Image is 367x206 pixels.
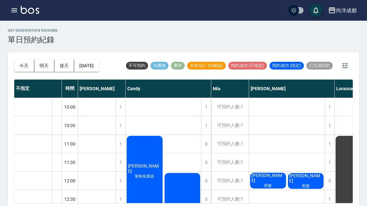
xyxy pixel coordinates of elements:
[62,80,78,98] div: 時間
[201,135,211,153] div: 0
[211,98,249,116] div: 可預約人數:1
[116,172,125,190] div: 1
[8,28,58,33] h2: day Reservation records
[187,63,226,69] span: 未來預訂 (待確認)
[201,116,211,135] div: 1
[201,98,211,116] div: 1
[126,63,148,69] span: 不可預約
[325,135,334,153] div: 1
[8,35,58,44] h3: 單日預約紀錄
[325,116,334,135] div: 1
[249,80,335,98] div: [PERSON_NAME]
[14,80,62,98] div: 不指定
[151,63,168,69] span: 待審核
[211,135,249,153] div: 可預約人數:1
[201,172,211,190] div: 0
[21,6,39,14] img: Logo
[326,4,359,17] button: 尚洋成都
[201,153,211,171] div: 0
[126,80,211,98] div: Candy
[325,172,334,190] div: 0
[306,63,333,69] span: 已完成預約
[250,173,286,183] span: [PERSON_NAME]
[116,153,125,171] div: 1
[211,116,249,135] div: 可預約人數:1
[116,116,125,135] div: 1
[171,63,185,69] span: 事件
[54,60,75,72] button: 後天
[228,63,267,69] span: 預約成功 (不指定)
[336,6,357,15] div: 尚洋成都
[62,135,78,153] div: 11:00
[62,116,78,135] div: 10:30
[263,183,273,189] span: 剪髮
[211,80,249,98] div: Mia
[288,173,324,183] span: [PERSON_NAME]
[309,4,322,17] button: save
[211,153,249,171] div: 可預約人數:1
[34,60,54,72] button: 明天
[62,153,78,171] div: 11:30
[116,98,125,116] div: 1
[211,172,249,190] div: 可預約人數:1
[116,135,125,153] div: 1
[127,163,163,174] span: [PERSON_NAME]
[14,60,34,72] button: 今天
[78,80,126,98] div: [PERSON_NAME]
[62,98,78,116] div: 10:00
[325,98,334,116] div: 1
[270,63,304,69] span: 預約成功 (指定)
[74,60,99,72] button: [DATE]
[301,183,311,189] span: 剪髮
[325,153,334,171] div: 1
[62,171,78,190] div: 12:00
[133,174,155,179] span: 客制化挑染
